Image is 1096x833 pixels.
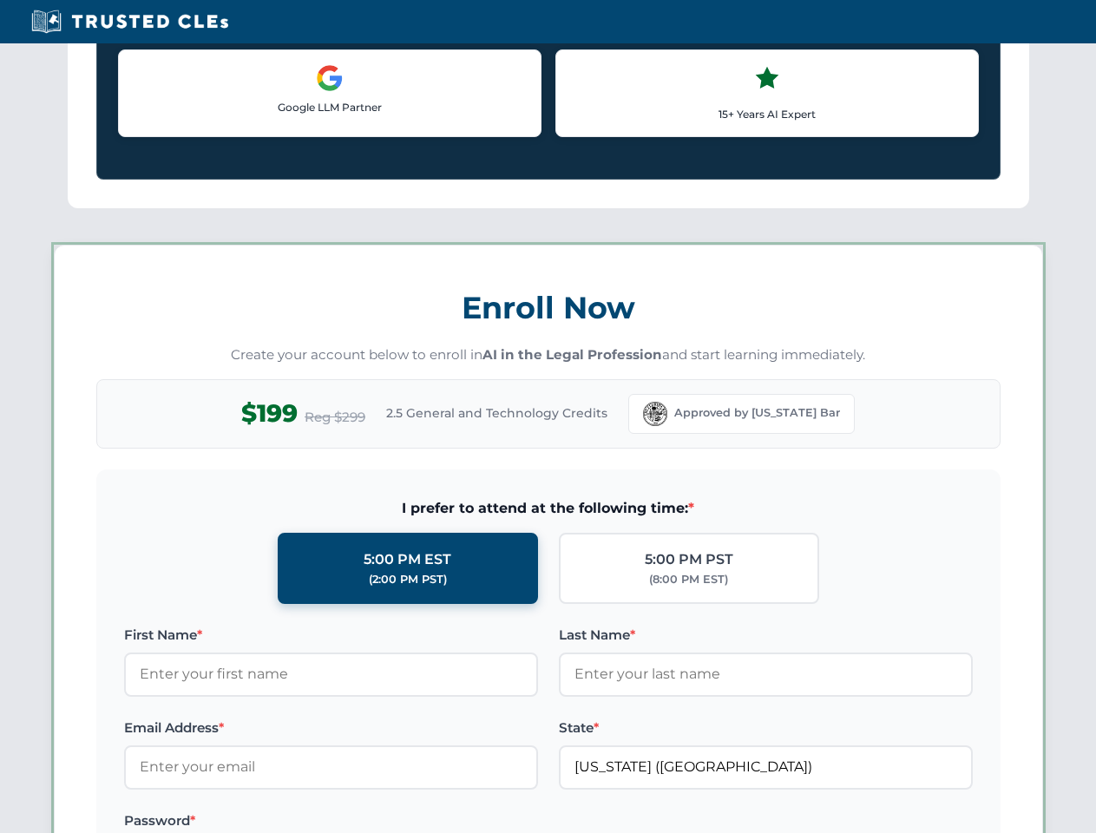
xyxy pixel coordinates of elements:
label: Last Name [559,625,973,646]
input: Enter your first name [124,653,538,696]
label: Password [124,810,538,831]
div: (8:00 PM EST) [649,571,728,588]
label: Email Address [124,718,538,738]
p: 15+ Years AI Expert [570,106,964,122]
span: Approved by [US_STATE] Bar [674,404,840,422]
p: Google LLM Partner [133,99,527,115]
div: (2:00 PM PST) [369,571,447,588]
span: 2.5 General and Technology Credits [386,403,607,423]
label: First Name [124,625,538,646]
span: $199 [241,394,298,433]
input: Enter your email [124,745,538,789]
span: Reg $299 [305,407,365,428]
h3: Enroll Now [96,280,1001,335]
strong: AI in the Legal Profession [482,346,662,363]
input: Enter your last name [559,653,973,696]
div: 5:00 PM EST [364,548,451,571]
img: Trusted CLEs [26,9,233,35]
img: Google [316,64,344,92]
div: 5:00 PM PST [645,548,733,571]
img: Florida Bar [643,402,667,426]
input: Florida (FL) [559,745,973,789]
span: I prefer to attend at the following time: [124,497,973,520]
label: State [559,718,973,738]
p: Create your account below to enroll in and start learning immediately. [96,345,1001,365]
